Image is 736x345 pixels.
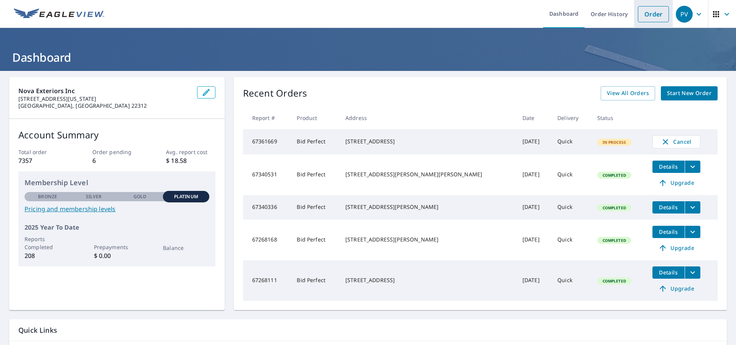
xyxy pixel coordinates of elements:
p: $ 18.58 [166,156,215,165]
td: [DATE] [516,195,551,220]
a: Upgrade [652,242,700,254]
th: Date [516,107,551,129]
td: Quick [551,220,591,260]
td: Quick [551,260,591,301]
p: Total order [18,148,67,156]
p: 208 [25,251,71,260]
td: [DATE] [516,220,551,260]
th: Product [291,107,339,129]
th: Report # [243,107,291,129]
p: 2025 Year To Date [25,223,209,232]
span: Details [657,204,680,211]
td: 67361669 [243,129,291,154]
td: 67268168 [243,220,291,260]
td: Bid Perfect [291,260,339,301]
td: Bid Perfect [291,129,339,154]
p: Prepayments [94,243,140,251]
p: $ 0.00 [94,251,140,260]
th: Status [591,107,646,129]
div: [STREET_ADDRESS] [345,276,510,284]
th: Address [339,107,516,129]
img: EV Logo [14,8,104,20]
td: Quick [551,154,591,195]
span: Cancel [660,137,692,146]
td: Quick [551,129,591,154]
a: Start New Order [661,86,718,100]
p: Order pending [92,148,141,156]
span: Completed [598,238,631,243]
span: Upgrade [657,243,696,253]
td: 67340336 [243,195,291,220]
p: Reports Completed [25,235,71,251]
td: [DATE] [516,260,551,301]
span: Details [657,269,680,276]
h1: Dashboard [9,49,727,65]
a: Pricing and membership levels [25,204,209,214]
p: Membership Level [25,177,209,188]
button: filesDropdownBtn-67340531 [685,161,700,173]
p: 6 [92,156,141,165]
span: Upgrade [657,284,696,293]
td: Bid Perfect [291,195,339,220]
span: Start New Order [667,89,711,98]
span: In Process [598,140,631,145]
p: [GEOGRAPHIC_DATA], [GEOGRAPHIC_DATA] 22312 [18,102,191,109]
span: Completed [598,172,631,178]
button: detailsBtn-67268111 [652,266,685,279]
div: [STREET_ADDRESS] [345,138,510,145]
p: Account Summary [18,128,215,142]
button: filesDropdownBtn-67340336 [685,201,700,214]
div: [STREET_ADDRESS][PERSON_NAME] [345,236,510,243]
p: Bronze [38,193,57,200]
a: View All Orders [601,86,655,100]
span: Details [657,163,680,170]
button: Cancel [652,135,700,148]
p: Nova Exteriors Inc [18,86,191,95]
button: filesDropdownBtn-67268168 [685,226,700,238]
p: Balance [163,244,209,252]
p: Silver [86,193,102,200]
td: 67340531 [243,154,291,195]
span: Upgrade [657,178,696,187]
th: Delivery [551,107,591,129]
span: Completed [598,278,631,284]
p: [STREET_ADDRESS][US_STATE] [18,95,191,102]
td: [DATE] [516,129,551,154]
a: Upgrade [652,177,700,189]
button: detailsBtn-67268168 [652,226,685,238]
div: PV [676,6,693,23]
button: filesDropdownBtn-67268111 [685,266,700,279]
a: Order [638,6,669,22]
span: Details [657,228,680,235]
div: [STREET_ADDRESS][PERSON_NAME] [345,203,510,211]
p: Avg. report cost [166,148,215,156]
td: Quick [551,195,591,220]
span: View All Orders [607,89,649,98]
td: Bid Perfect [291,220,339,260]
p: 7357 [18,156,67,165]
p: Quick Links [18,325,718,335]
td: 67268111 [243,260,291,301]
button: detailsBtn-67340336 [652,201,685,214]
p: Platinum [174,193,198,200]
div: [STREET_ADDRESS][PERSON_NAME][PERSON_NAME] [345,171,510,178]
p: Recent Orders [243,86,307,100]
td: [DATE] [516,154,551,195]
span: Completed [598,205,631,210]
td: Bid Perfect [291,154,339,195]
a: Upgrade [652,283,700,295]
button: detailsBtn-67340531 [652,161,685,173]
p: Gold [133,193,146,200]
